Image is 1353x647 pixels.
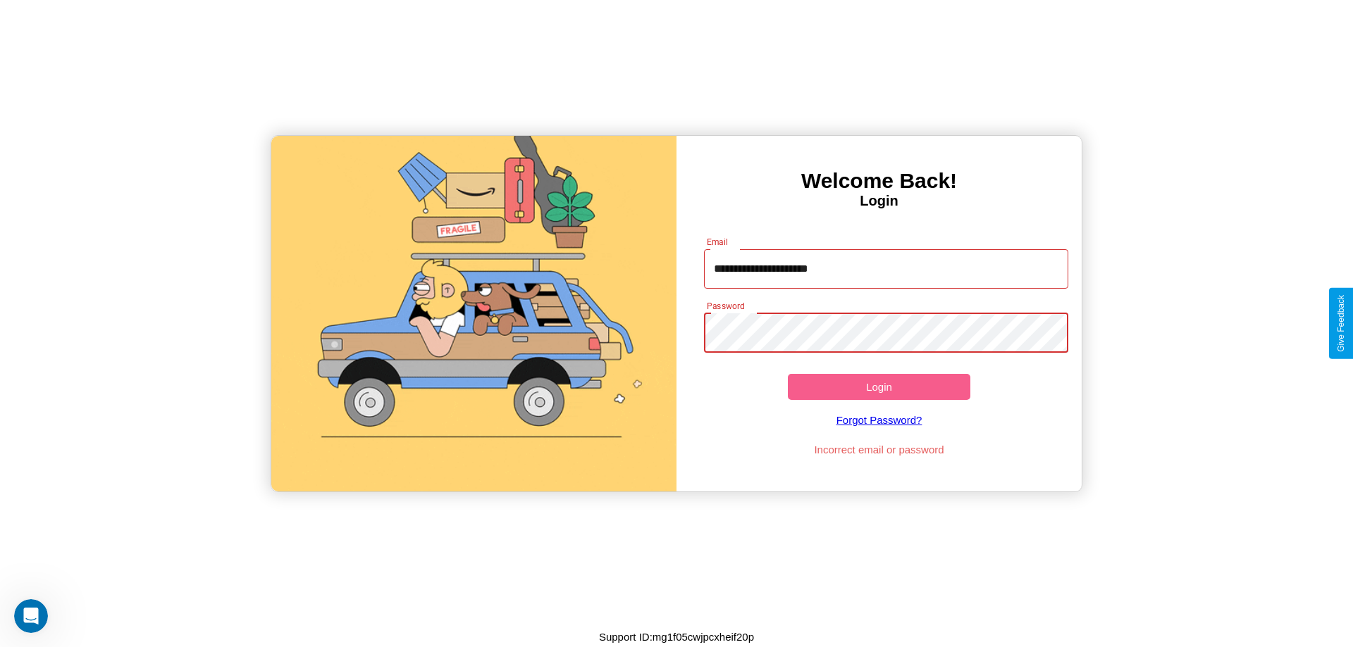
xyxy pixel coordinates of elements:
a: Forgot Password? [697,400,1062,440]
p: Support ID: mg1f05cwjpcxheif20p [599,627,754,646]
div: Give Feedback [1336,295,1346,352]
label: Password [707,300,744,312]
p: Incorrect email or password [697,440,1062,459]
h4: Login [676,193,1082,209]
button: Login [788,374,970,400]
iframe: Intercom live chat [14,599,48,633]
img: gif [271,136,676,491]
h3: Welcome Back! [676,169,1082,193]
label: Email [707,236,729,248]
